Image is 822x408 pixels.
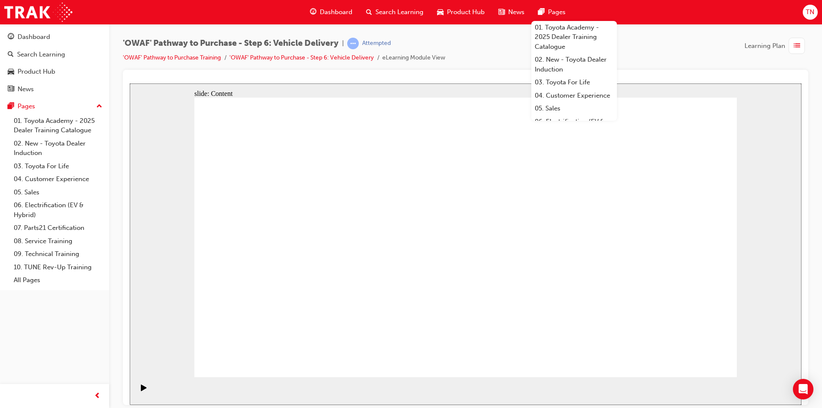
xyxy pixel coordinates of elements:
[531,53,617,76] a: 02. New - Toyota Dealer Induction
[94,391,101,402] span: prev-icon
[794,41,800,51] span: list-icon
[342,39,344,48] span: |
[437,7,444,18] span: car-icon
[347,38,359,49] span: learningRecordVerb_ATTEMPT-icon
[96,101,102,112] span: up-icon
[3,98,106,114] button: Pages
[10,274,106,287] a: All Pages
[17,50,65,60] div: Search Learning
[303,3,359,21] a: guage-iconDashboard
[430,3,491,21] a: car-iconProduct Hub
[10,137,106,160] a: 02. New - Toyota Dealer Induction
[375,7,423,17] span: Search Learning
[3,47,106,63] a: Search Learning
[531,3,572,21] a: pages-iconPages
[8,51,14,59] span: search-icon
[531,76,617,89] a: 03. Toyota For Life
[531,21,617,54] a: 01. Toyota Academy - 2025 Dealer Training Catalogue
[531,89,617,102] a: 04. Customer Experience
[18,84,34,94] div: News
[18,67,55,77] div: Product Hub
[498,7,505,18] span: news-icon
[4,3,72,22] img: Trak
[10,114,106,137] a: 01. Toyota Academy - 2025 Dealer Training Catalogue
[10,160,106,173] a: 03. Toyota For Life
[359,3,430,21] a: search-iconSearch Learning
[4,294,19,322] div: playback controls
[229,54,374,61] a: 'OWAF' Pathway to Purchase - Step 6: Vehicle Delivery
[8,86,14,93] span: news-icon
[4,301,19,315] button: Play (Ctrl+Alt+P)
[310,7,316,18] span: guage-icon
[538,7,545,18] span: pages-icon
[531,115,617,138] a: 06. Electrification (EV & Hybrid)
[548,7,566,17] span: Pages
[491,3,531,21] a: news-iconNews
[803,5,818,20] button: TN
[362,39,391,48] div: Attempted
[3,29,106,45] a: Dashboard
[8,103,14,110] span: pages-icon
[10,221,106,235] a: 07. Parts21 Certification
[123,39,339,48] span: 'OWAF' Pathway to Purchase - Step 6: Vehicle Delivery
[447,7,485,17] span: Product Hub
[10,199,106,221] a: 06. Electrification (EV & Hybrid)
[531,102,617,115] a: 05. Sales
[3,81,106,97] a: News
[745,41,785,51] span: Learning Plan
[10,261,106,274] a: 10. TUNE Rev-Up Training
[18,101,35,111] div: Pages
[10,186,106,199] a: 05. Sales
[18,32,50,42] div: Dashboard
[8,68,14,76] span: car-icon
[3,64,106,80] a: Product Hub
[3,27,106,98] button: DashboardSearch LearningProduct HubNews
[8,33,14,41] span: guage-icon
[508,7,524,17] span: News
[320,7,352,17] span: Dashboard
[10,247,106,261] a: 09. Technical Training
[382,53,445,63] li: eLearning Module View
[806,7,814,17] span: TN
[10,173,106,186] a: 04. Customer Experience
[793,379,813,399] div: Open Intercom Messenger
[745,38,808,54] button: Learning Plan
[10,235,106,248] a: 08. Service Training
[123,54,221,61] a: 'OWAF' Pathway to Purchase Training
[366,7,372,18] span: search-icon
